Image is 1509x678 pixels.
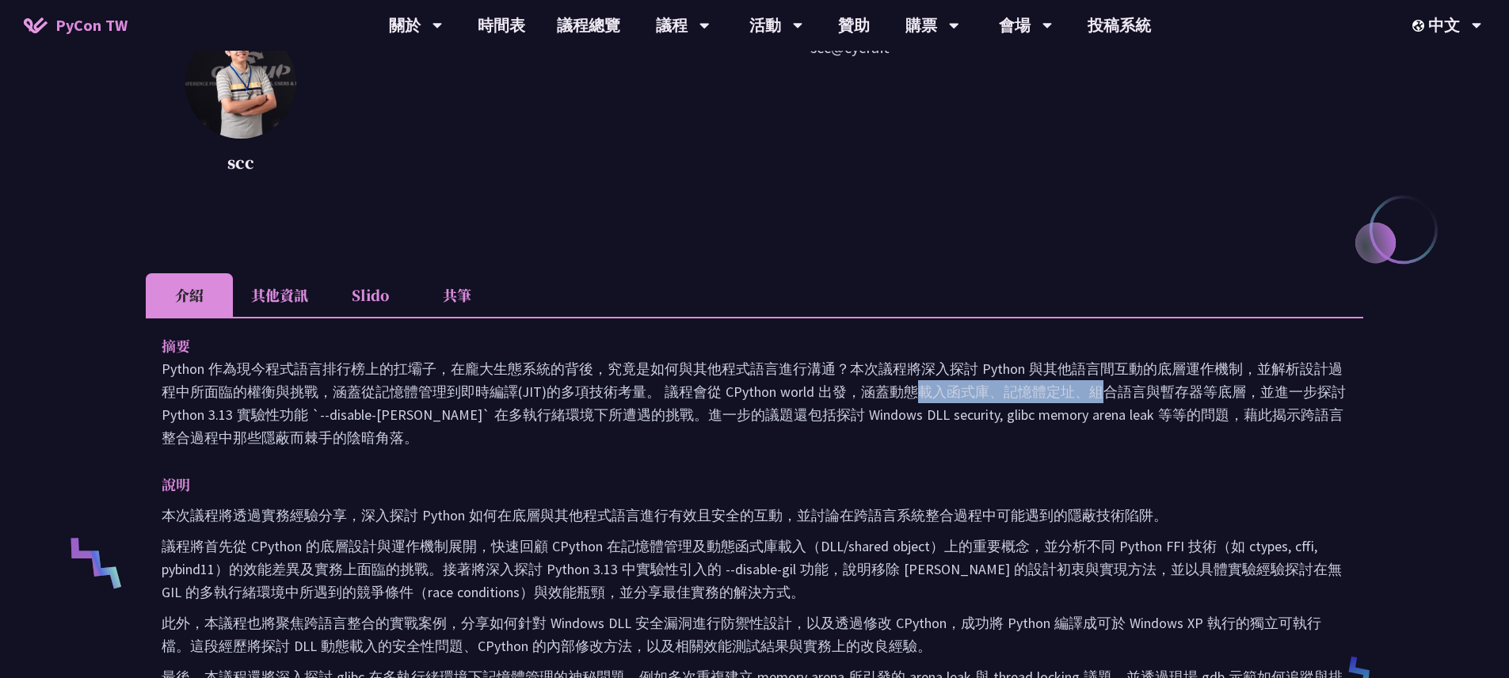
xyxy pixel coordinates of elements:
li: 其他資訊 [233,273,326,317]
a: PyCon TW [8,6,143,45]
p: 說明 [162,473,1316,496]
p: 摘要 [162,334,1316,357]
img: Home icon of PyCon TW 2025 [24,17,48,33]
li: Slido [326,273,413,317]
img: scc [185,28,296,139]
img: Locale Icon [1412,20,1428,32]
span: PyCon TW [55,13,128,37]
p: 本次議程將透過實務經驗分享，深入探討 Python 如何在底層與其他程式語言進行有效且安全的互動，並討論在跨語言系統整合過程中可能遇到的隱蔽技術陷阱。 [162,504,1347,527]
li: 介紹 [146,273,233,317]
p: 議程將首先從 CPython 的底層設計與運作機制展開，快速回顧 CPython 在記憶體管理及動態函式庫載入（DLL/shared object）上的重要概念，並分析不同 Python FFI... [162,535,1347,604]
li: 共筆 [413,273,501,317]
p: scc@cycraft [336,36,1363,178]
p: scc [185,150,296,174]
p: Python 作為現今程式語言排行榜上的扛壩子，在龐大生態系統的背後，究竟是如何與其他程式語言進行溝通？本次議程將深入探討 Python 與其他語言間互動的底層運作機制，並解析設計過程中所面臨的... [162,357,1347,449]
p: 此外，本議程也將聚焦跨語言整合的實戰案例，分享如何針對 Windows DLL 安全漏洞進行防禦性設計，以及透過修改 CPython，成功將 Python 編譯成可於 Windows XP 執行... [162,611,1347,657]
